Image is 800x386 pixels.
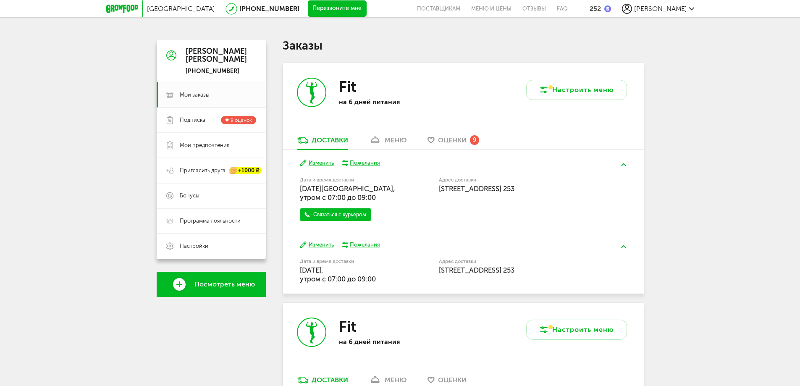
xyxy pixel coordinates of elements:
span: Подписка [180,116,205,124]
a: Бонусы [157,183,266,208]
span: 9 оценок [231,117,252,123]
span: [GEOGRAPHIC_DATA] [147,5,215,13]
div: [PHONE_NUMBER] [186,68,247,75]
div: Доставки [312,376,348,384]
label: Адрес доставки [439,178,595,182]
p: на 6 дней питания [339,338,448,346]
a: Программа лояльности [157,208,266,234]
span: Мои заказы [180,91,210,99]
label: Дата и время доставки [300,178,396,182]
a: Пригласить друга +1000 ₽ [157,158,266,183]
div: Пожелания [350,241,380,249]
span: [DATE][GEOGRAPHIC_DATA], утром c 07:00 до 09:00 [300,184,395,202]
a: Настройки [157,234,266,259]
a: Подписка 9 оценок [157,108,266,133]
a: меню [365,136,411,149]
button: Пожелания [342,241,380,249]
span: Программа лояльности [180,217,241,225]
div: 252 [590,5,601,13]
span: [STREET_ADDRESS] 253 [439,266,514,274]
span: Оценки [438,136,467,144]
span: [STREET_ADDRESS] 253 [439,184,514,193]
h3: Fit [339,78,356,96]
div: 9 [470,135,479,144]
div: Пожелания [350,159,380,167]
span: Настройки [180,242,208,250]
button: Настроить меню [526,320,627,340]
span: Оценки [438,376,467,384]
a: Мои предпочтения [157,133,266,158]
a: [PHONE_NUMBER] [239,5,299,13]
img: arrow-up-green.5eb5f82.svg [621,245,626,248]
div: меню [385,136,407,144]
h3: Fit [339,318,356,336]
span: Пригласить друга [180,167,226,174]
a: Посмотреть меню [157,272,266,297]
button: Пожелания [342,159,380,167]
div: меню [385,376,407,384]
label: Дата и время доставки [300,259,396,264]
a: Оценки 9 [423,136,483,149]
span: [PERSON_NAME] [634,5,687,13]
button: Изменить [300,159,334,167]
button: Изменить [300,241,334,249]
a: Связаться с курьером [300,208,371,221]
img: bonus_b.cdccf46.png [604,5,611,12]
a: Доставки [293,136,352,149]
a: Мои заказы [157,82,266,108]
button: Настроить меню [526,80,627,100]
label: Адрес доставки [439,259,595,264]
span: [DATE], утром c 07:00 до 09:00 [300,266,376,283]
button: Перезвоните мне [308,0,367,17]
div: [PERSON_NAME] [PERSON_NAME] [186,47,247,64]
div: +1000 ₽ [230,167,262,174]
span: Бонусы [180,192,199,200]
span: Мои предпочтения [180,142,229,149]
p: на 6 дней питания [339,98,448,106]
img: arrow-up-green.5eb5f82.svg [621,163,626,166]
span: Посмотреть меню [194,281,255,288]
div: Доставки [312,136,348,144]
h1: Заказы [283,40,644,51]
